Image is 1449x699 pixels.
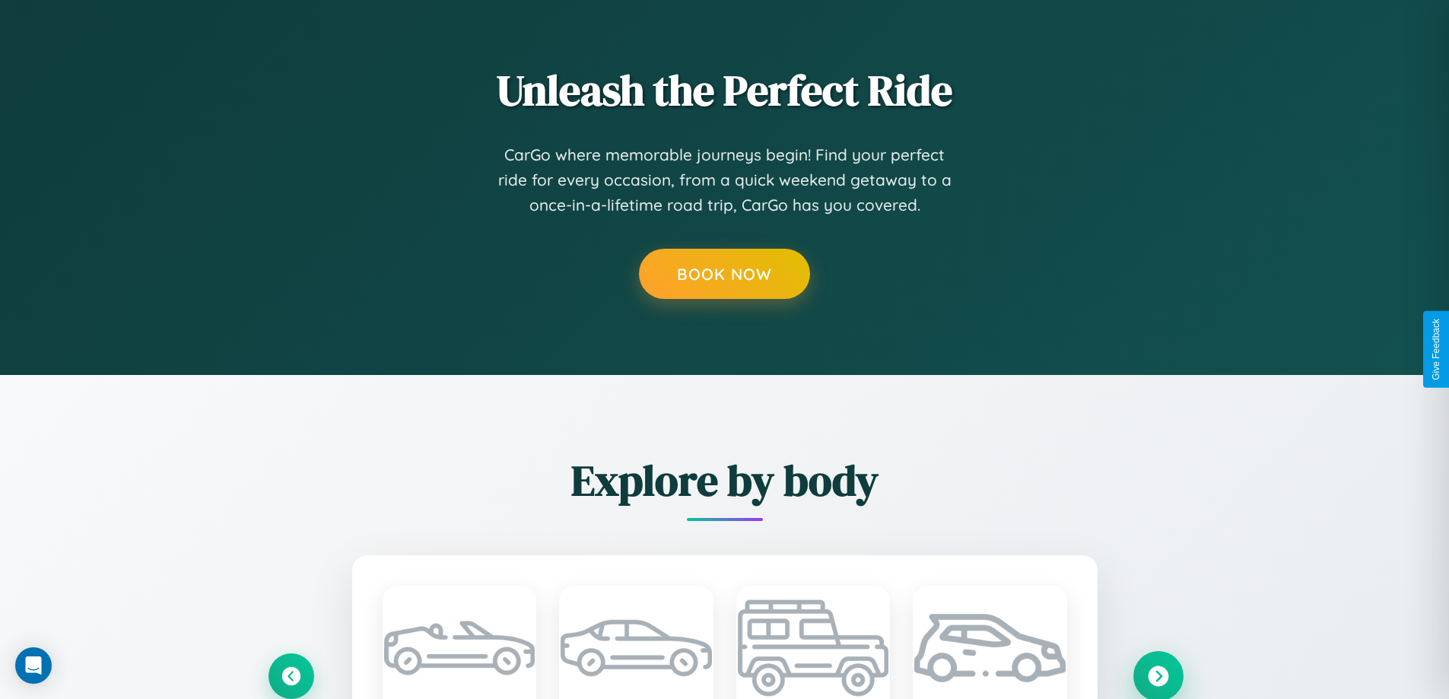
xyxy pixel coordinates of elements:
p: CarGo where memorable journeys begin! Find your perfect ride for every occasion, from a quick wee... [497,142,953,218]
div: Give Feedback [1431,319,1441,380]
h2: Unleash the Perfect Ride [269,61,1181,119]
h2: Explore by body [269,451,1181,510]
button: Book Now [639,249,810,299]
div: Open Intercom Messenger [15,647,52,684]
